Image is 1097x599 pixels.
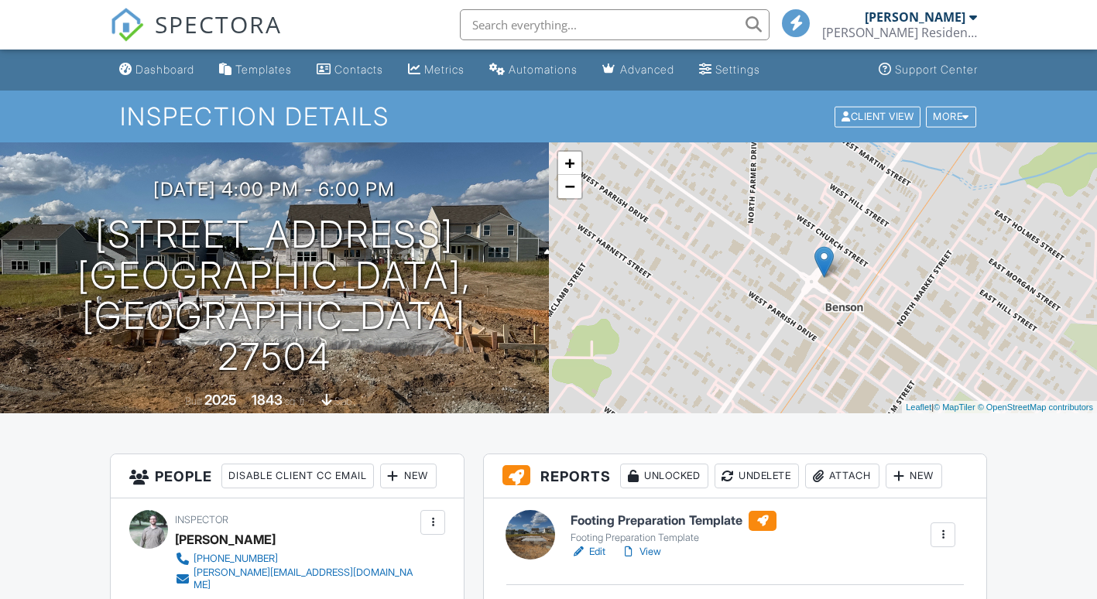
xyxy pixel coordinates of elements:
[113,56,201,84] a: Dashboard
[822,25,977,40] div: Kurtz Residential, LLC
[310,56,389,84] a: Contacts
[25,214,524,378] h1: [STREET_ADDRESS] [GEOGRAPHIC_DATA], [GEOGRAPHIC_DATA] 27504
[424,63,465,76] div: Metrics
[175,566,417,591] a: [PERSON_NAME][EMAIL_ADDRESS][DOMAIN_NAME]
[175,551,417,566] a: [PHONE_NUMBER]
[285,395,307,407] span: sq. ft.
[902,401,1097,414] div: |
[221,464,374,488] div: Disable Client CC Email
[213,56,298,84] a: Templates
[120,103,978,130] h1: Inspection Details
[872,56,984,84] a: Support Center
[895,63,978,76] div: Support Center
[110,8,144,42] img: The Best Home Inspection Software - Spectora
[934,402,975,412] a: © MapTiler
[558,175,581,198] a: Zoom out
[978,402,1093,412] a: © OpenStreetMap contributors
[906,402,931,412] a: Leaflet
[334,63,383,76] div: Contacts
[571,511,776,545] a: Footing Preparation Template Footing Preparation Template
[509,63,578,76] div: Automations
[110,21,282,53] a: SPECTORA
[484,454,986,498] h3: Reports
[571,544,605,560] a: Edit
[886,464,942,488] div: New
[693,56,766,84] a: Settings
[833,110,924,122] a: Client View
[571,511,776,531] h6: Footing Preparation Template
[111,454,464,498] h3: People
[175,514,228,525] span: Inspector
[155,8,282,40] span: SPECTORA
[334,395,351,407] span: slab
[402,56,471,84] a: Metrics
[926,106,976,127] div: More
[621,544,661,560] a: View
[252,392,283,408] div: 1843
[194,566,417,591] div: [PERSON_NAME][EMAIL_ADDRESS][DOMAIN_NAME]
[204,392,237,408] div: 2025
[175,528,276,551] div: [PERSON_NAME]
[596,56,680,84] a: Advanced
[235,63,292,76] div: Templates
[483,56,584,84] a: Automations (Basic)
[620,464,708,488] div: Unlocked
[194,553,278,565] div: [PHONE_NUMBER]
[571,532,776,544] div: Footing Preparation Template
[153,179,395,200] h3: [DATE] 4:00 pm - 6:00 pm
[835,106,920,127] div: Client View
[135,63,194,76] div: Dashboard
[805,464,879,488] div: Attach
[460,9,770,40] input: Search everything...
[558,152,581,175] a: Zoom in
[380,464,437,488] div: New
[185,395,202,407] span: Built
[620,63,674,76] div: Advanced
[715,464,799,488] div: Undelete
[865,9,965,25] div: [PERSON_NAME]
[715,63,760,76] div: Settings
